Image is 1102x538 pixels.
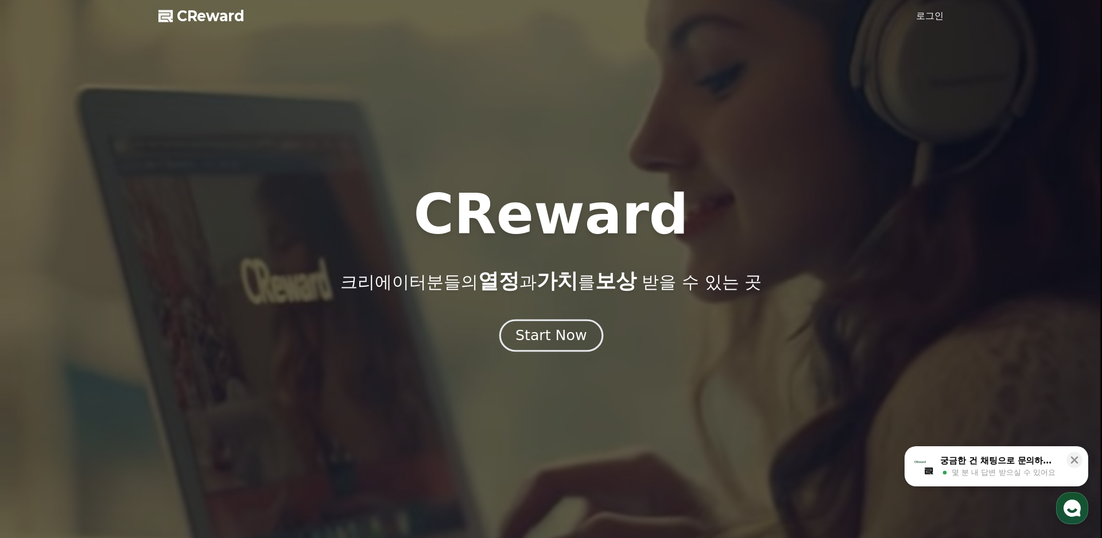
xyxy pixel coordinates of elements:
[158,7,245,25] a: CReward
[177,381,191,390] span: 설정
[177,7,245,25] span: CReward
[3,364,76,392] a: 홈
[515,326,587,345] div: Start Now
[76,364,148,392] a: 대화
[502,332,601,342] a: Start Now
[105,381,119,391] span: 대화
[148,364,220,392] a: 설정
[478,269,519,293] span: 열정
[537,269,578,293] span: 가치
[916,9,944,23] a: 로그인
[499,319,603,352] button: Start Now
[595,269,637,293] span: 보상
[413,187,688,242] h1: CReward
[340,270,762,293] p: 크리에이터분들의 과 를 받을 수 있는 곳
[36,381,43,390] span: 홈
